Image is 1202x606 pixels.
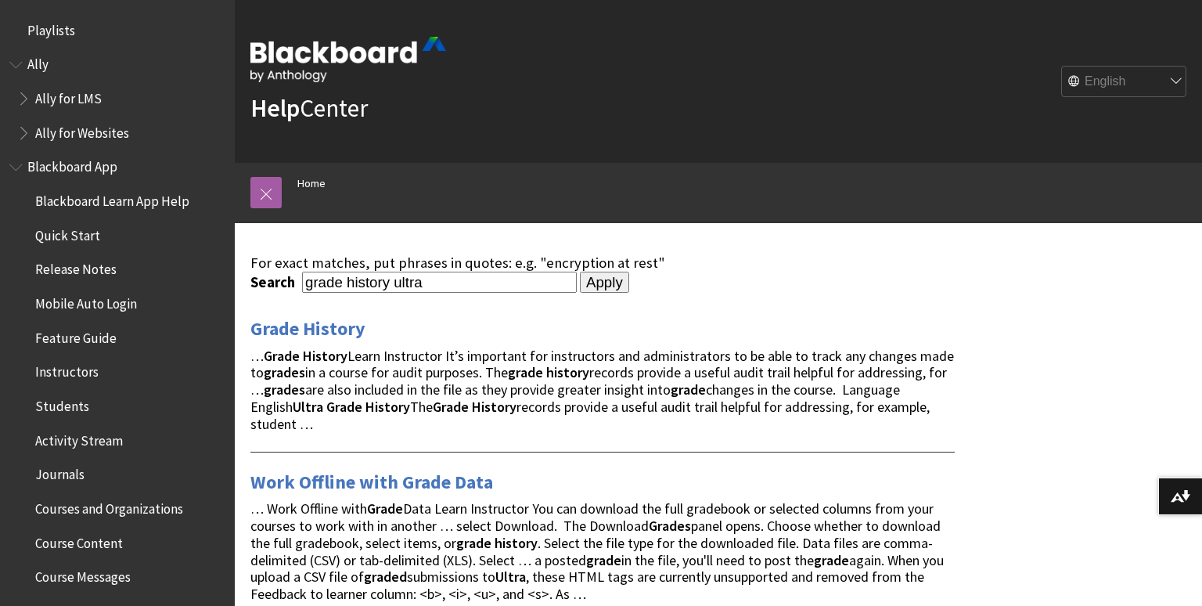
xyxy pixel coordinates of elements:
nav: Book outline for Anthology Ally Help [9,52,225,146]
strong: History [365,398,410,416]
nav: Book outline for Playlists [9,17,225,44]
a: HelpCenter [250,92,368,124]
strong: Grade [367,500,403,518]
span: Playlists [27,17,75,38]
span: Blackboard Learn App Help [35,188,189,209]
strong: History [303,347,347,365]
span: Instructors [35,359,99,381]
span: Ally [27,52,49,73]
strong: grade [586,551,621,569]
strong: history [495,534,538,552]
strong: grade [814,551,849,569]
span: Course Content [35,530,123,551]
span: Ally for LMS [35,85,102,106]
span: Release Notes [35,257,117,278]
span: Quick Start [35,222,100,243]
div: For exact matches, put phrases in quotes: e.g. "encryption at rest" [250,254,955,272]
span: Students [35,393,89,414]
strong: grades [264,363,305,381]
strong: History [472,398,516,416]
span: Mobile Auto Login [35,290,137,312]
label: Search [250,273,299,291]
input: Apply [580,272,629,294]
select: Site Language Selector [1062,66,1187,97]
span: … Learn Instructor It’s important for instructors and administrators to be able to track any chan... [250,347,954,433]
span: Blackboard App [27,154,117,175]
a: Grade History [250,316,365,341]
strong: Grades [649,517,691,535]
strong: grade [456,534,491,552]
strong: grades [264,381,305,399]
strong: Ultra [293,398,323,416]
span: Courses and Organizations [35,496,183,517]
span: Feature Guide [35,325,117,346]
strong: grade [508,363,543,381]
span: Ally for Websites [35,120,129,141]
strong: Grade [264,347,300,365]
span: Journals [35,462,85,483]
strong: Ultra [495,568,526,586]
img: Blackboard by Anthology [250,37,446,82]
span: Course Messages [35,565,131,586]
strong: history [546,363,589,381]
strong: Grade [433,398,469,416]
a: Home [297,174,326,193]
strong: Grade [326,398,362,416]
strong: graded [364,568,407,586]
span: Activity Stream [35,427,123,449]
strong: grade [671,381,706,399]
span: … Work Offline with Data Learn Instructor You can download the full gradebook or selected columns... [250,500,944,603]
a: Work Offline with Grade Data [250,470,493,495]
strong: Help [250,92,300,124]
